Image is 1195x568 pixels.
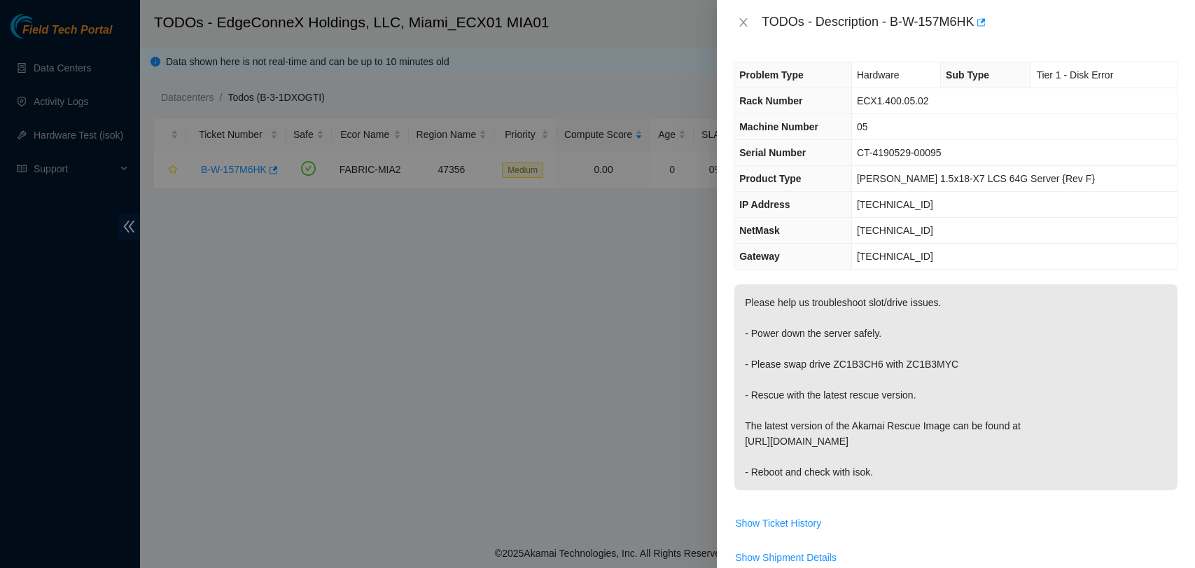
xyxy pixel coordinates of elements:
[857,95,929,106] span: ECX1.400.05.02
[739,173,801,184] span: Product Type
[739,95,802,106] span: Rack Number
[739,147,806,158] span: Serial Number
[739,199,790,210] span: IP Address
[734,16,753,29] button: Close
[735,515,821,531] span: Show Ticket History
[762,11,1178,34] div: TODOs - Description - B-W-157M6HK
[857,173,1095,184] span: [PERSON_NAME] 1.5x18-X7 LCS 64G Server {Rev F}
[739,225,780,236] span: NetMask
[857,69,900,81] span: Hardware
[857,147,942,158] span: CT-4190529-00095
[857,251,933,262] span: [TECHNICAL_ID]
[857,199,933,210] span: [TECHNICAL_ID]
[734,512,822,534] button: Show Ticket History
[1036,69,1113,81] span: Tier 1 - Disk Error
[946,69,989,81] span: Sub Type
[739,69,804,81] span: Problem Type
[857,225,933,236] span: [TECHNICAL_ID]
[735,550,837,565] span: Show Shipment Details
[739,251,780,262] span: Gateway
[857,121,868,132] span: 05
[739,121,818,132] span: Machine Number
[738,17,749,28] span: close
[734,284,1177,490] p: Please help us troubleshoot slot/drive issues. - Power down the server safely. - Please swap driv...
